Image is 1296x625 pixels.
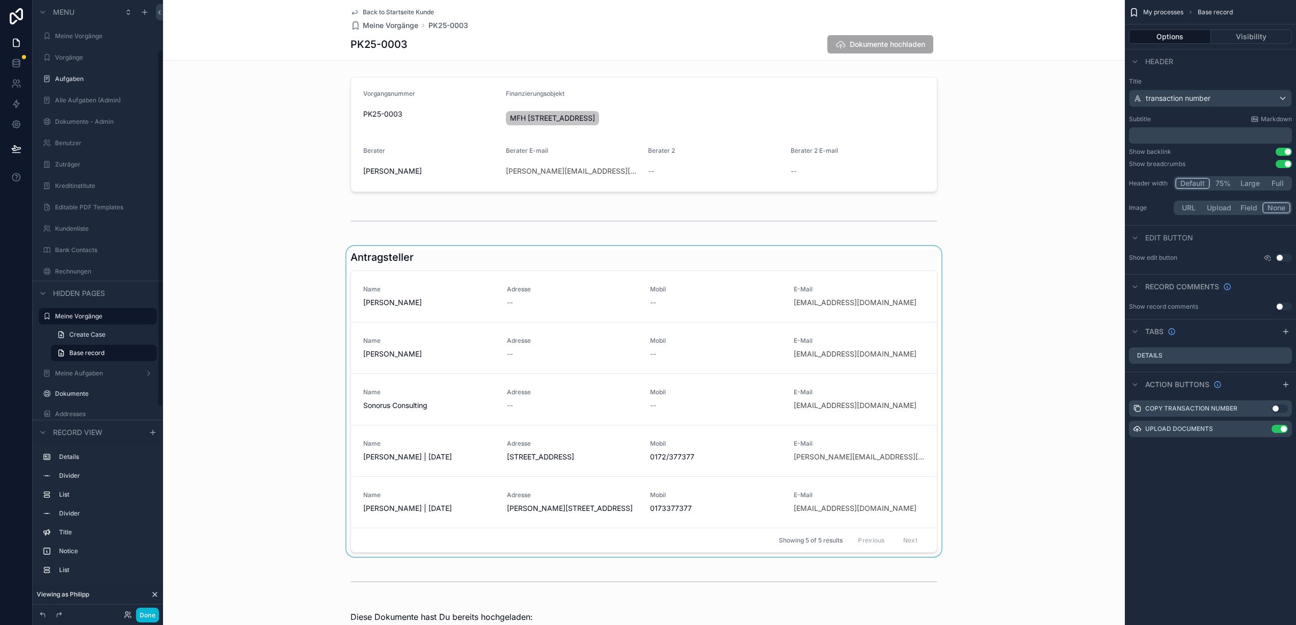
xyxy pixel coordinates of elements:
label: Dokumente [55,390,155,398]
font: My processes [1143,8,1183,16]
button: None [1262,202,1290,213]
font: Upload documents [1145,425,1213,432]
button: Options [1129,30,1211,44]
label: Dokumente - Admin [55,118,155,126]
button: Upload [1202,202,1236,213]
label: Vorgänge [55,53,155,62]
label: Benutzer [55,139,155,147]
button: Visibility [1211,30,1292,44]
span: Showing 5 of 5 results [779,536,843,545]
button: URL [1175,202,1202,213]
span: Menu [53,7,74,17]
a: Base record [51,345,157,361]
span: Record view [53,427,102,438]
button: Default [1175,178,1210,189]
label: Kreditinstitute [55,182,155,190]
a: Back to Startseite Kunde [350,8,434,16]
span: Record comments [1145,282,1219,292]
span: Edit button [1145,233,1193,243]
span: Back to Startseite Kunde [363,8,434,16]
span: Action buttons [1145,379,1209,390]
label: Meine Vorgänge [55,312,151,320]
font: Base record [1198,8,1233,16]
span: Header [1145,57,1173,67]
a: Create Case [51,327,157,343]
label: Divider [59,472,153,480]
font: Title [1129,77,1142,85]
span: Viewing as Philipp [37,590,89,599]
label: List [59,491,153,499]
a: Meine Vorgänge [350,20,418,31]
span: Meine Vorgänge [363,20,418,31]
span: Create Case [69,331,105,339]
label: Meine Vorgänge [55,32,155,40]
a: Markdown [1251,115,1292,123]
label: Subtitle [1129,115,1151,123]
span: Hidden pages [53,288,105,298]
label: Alle Aufgaben (Admin) [55,96,155,104]
label: Header width [1129,179,1170,187]
label: Details [59,453,153,461]
font: Copy transaction number [1145,404,1237,412]
label: Title [59,528,153,536]
div: scrollable content [33,444,163,588]
div: Show breadcrumbs [1129,160,1185,168]
div: Show backlink [1129,148,1171,156]
label: Addresses [55,410,155,418]
button: 75% [1210,178,1236,189]
span: Base record [69,349,104,357]
label: Notice [59,547,153,555]
div: scrollable content [1129,127,1292,144]
label: Zuträger [55,160,155,169]
span: Tabs [1145,327,1164,337]
span: Markdown [1261,115,1292,123]
label: Editable PDF Templates [55,203,155,211]
label: Divider [59,509,153,518]
button: transaction number [1129,90,1292,107]
label: Meine Aufgaben [55,369,141,377]
a: PK25-0003 [428,20,468,31]
label: Rechnungen [55,267,155,276]
label: Bank Contacts [55,246,155,254]
label: Image [1129,204,1170,212]
button: Field [1236,202,1263,213]
label: Aufgaben [55,75,155,83]
h1: PK25-0003 [350,37,408,51]
button: Done [136,608,159,622]
font: Details [1137,351,1163,359]
label: Show edit button [1129,254,1177,262]
font: transaction number [1146,94,1210,102]
label: List [59,566,153,574]
button: Large [1236,178,1264,189]
button: Full [1264,178,1290,189]
font: Done [140,611,155,619]
label: Kundenliste [55,225,155,233]
div: Show record comments [1129,303,1198,311]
